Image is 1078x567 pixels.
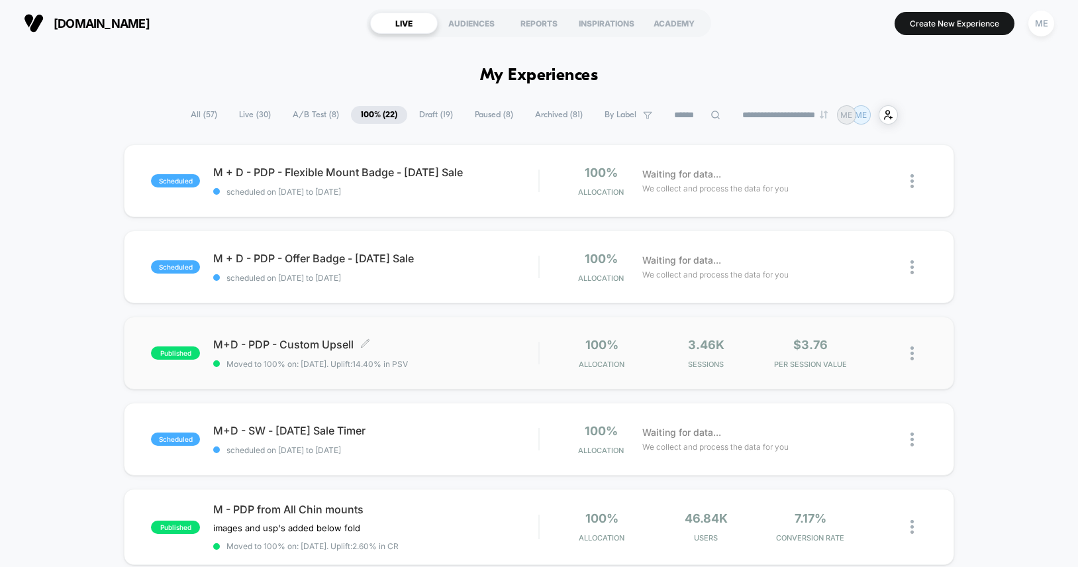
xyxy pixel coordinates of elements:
[283,106,349,124] span: A/B Test ( 8 )
[226,359,408,369] span: Moved to 100% on: [DATE] . Uplift: 14.40% in PSV
[585,166,618,180] span: 100%
[855,110,867,120] p: ME
[213,187,538,197] span: scheduled on [DATE] to [DATE]
[213,166,538,179] span: M + D - PDP - Flexible Mount Badge - [DATE] Sale
[910,174,914,188] img: close
[573,13,640,34] div: INSPIRATIONS
[578,446,624,455] span: Allocation
[910,260,914,274] img: close
[213,445,538,455] span: scheduled on [DATE] to [DATE]
[910,346,914,360] img: close
[895,12,1014,35] button: Create New Experience
[585,252,618,266] span: 100%
[438,13,505,34] div: AUDIENCES
[795,511,826,525] span: 7.17%
[585,338,618,352] span: 100%
[793,338,828,352] span: $3.76
[181,106,227,124] span: All ( 57 )
[685,511,728,525] span: 46.84k
[579,533,624,542] span: Allocation
[910,433,914,446] img: close
[642,440,789,453] span: We collect and process the data for you
[605,110,636,120] span: By Label
[688,338,724,352] span: 3.46k
[370,13,438,34] div: LIVE
[465,106,523,124] span: Paused ( 8 )
[579,360,624,369] span: Allocation
[1028,11,1054,36] div: ME
[213,273,538,283] span: scheduled on [DATE] to [DATE]
[226,541,399,551] span: Moved to 100% on: [DATE] . Uplift: 2.60% in CR
[351,106,407,124] span: 100% ( 22 )
[505,13,573,34] div: REPORTS
[213,523,360,533] span: images and usp's added below fold
[1024,10,1058,37] button: ME
[409,106,463,124] span: Draft ( 19 )
[151,346,200,360] span: published
[54,17,150,30] span: [DOMAIN_NAME]
[525,106,593,124] span: Archived ( 81 )
[642,167,721,181] span: Waiting for data...
[213,424,538,437] span: M+D - SW - [DATE] Sale Timer
[840,110,852,120] p: ME
[151,174,200,187] span: scheduled
[578,187,624,197] span: Allocation
[657,533,755,542] span: Users
[578,274,624,283] span: Allocation
[657,360,755,369] span: Sessions
[642,425,721,440] span: Waiting for data...
[761,533,859,542] span: CONVERSION RATE
[213,503,538,516] span: M - PDP from All Chin mounts
[151,433,200,446] span: scheduled
[20,13,154,34] button: [DOMAIN_NAME]
[480,66,599,85] h1: My Experiences
[151,521,200,534] span: published
[151,260,200,274] span: scheduled
[642,268,789,281] span: We collect and process the data for you
[642,182,789,195] span: We collect and process the data for you
[642,253,721,268] span: Waiting for data...
[585,511,618,525] span: 100%
[585,424,618,438] span: 100%
[820,111,828,119] img: end
[910,520,914,534] img: close
[761,360,859,369] span: PER SESSION VALUE
[213,338,538,351] span: M+D - PDP - Custom Upsell
[213,252,538,265] span: M + D - PDP - Offer Badge - [DATE] Sale
[24,13,44,33] img: Visually logo
[229,106,281,124] span: Live ( 30 )
[640,13,708,34] div: ACADEMY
